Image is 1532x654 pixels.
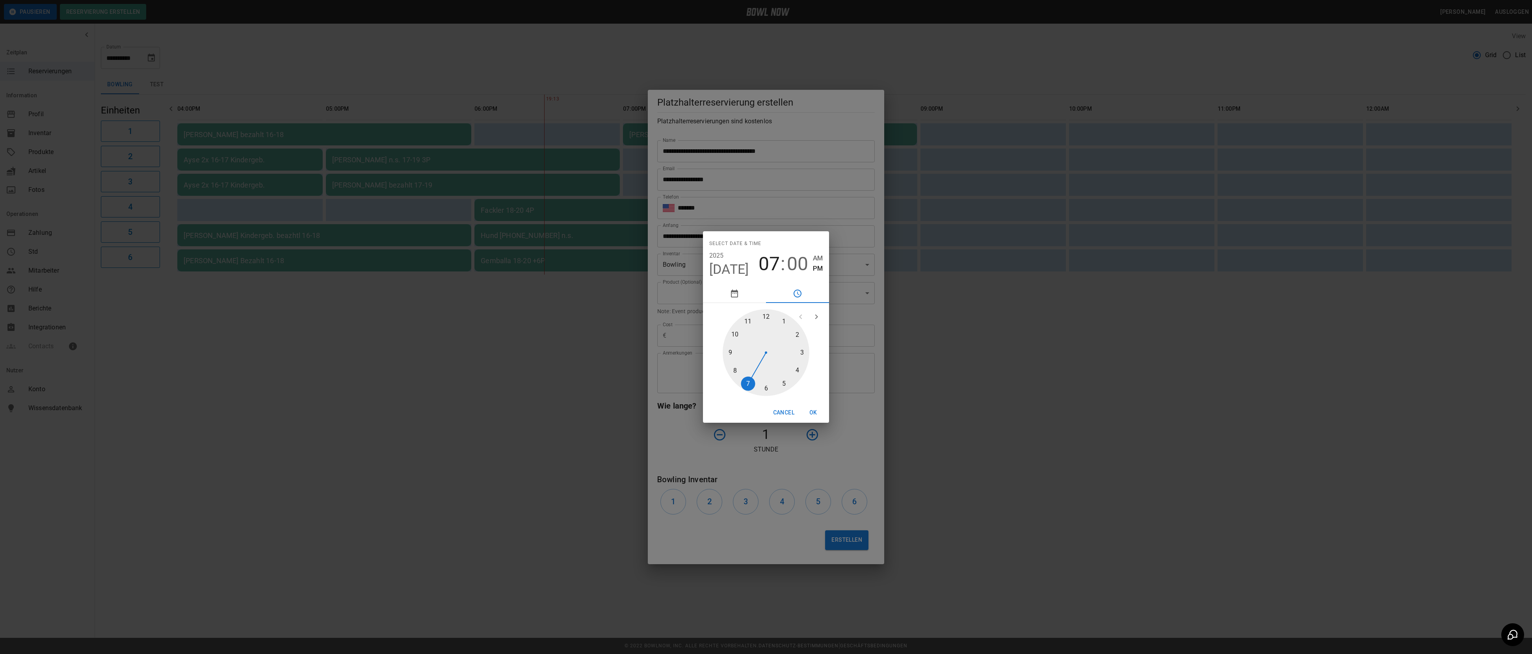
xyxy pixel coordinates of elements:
[787,253,808,275] button: 00
[703,284,766,303] button: pick date
[709,261,749,278] button: [DATE]
[813,253,823,264] button: AM
[770,405,798,420] button: Cancel
[709,238,761,250] span: Select date & time
[766,284,829,303] button: pick time
[813,263,823,274] button: PM
[781,253,785,275] span: :
[809,309,824,325] button: open next view
[759,253,780,275] button: 07
[801,405,826,420] button: OK
[709,250,724,261] button: 2025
